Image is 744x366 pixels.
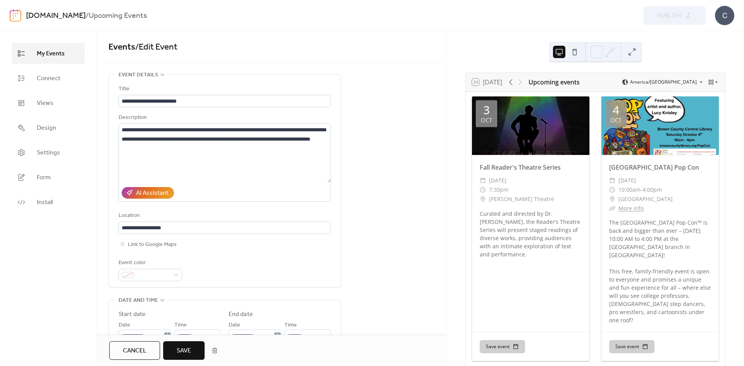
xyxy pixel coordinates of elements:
span: Date and time [119,296,158,305]
div: Oct [610,117,622,123]
div: ​ [609,185,615,194]
a: Connect [12,68,85,89]
div: Event color [119,258,181,268]
span: Connect [37,74,60,83]
div: 4 [613,104,619,116]
span: Date [229,321,240,330]
span: [DATE] [489,176,506,185]
a: [DOMAIN_NAME] [26,9,86,23]
div: Curated and directed by Dr. [PERSON_NAME], the Reader’s Theatre Series will present staged readin... [472,210,589,258]
div: Oct [481,117,492,123]
div: Title [119,84,329,94]
div: C [715,6,734,25]
span: Views [37,99,53,108]
button: Cancel [109,341,160,360]
b: Upcoming Events [89,9,147,23]
div: AI Assistant [136,189,169,198]
div: ​ [609,194,615,204]
span: My Events [37,49,65,58]
div: ​ [609,204,615,213]
div: ​ [480,194,486,204]
span: Save [177,346,191,356]
span: - [641,185,642,194]
span: / Edit Event [135,39,177,56]
span: 7:30pm [489,185,508,194]
div: The [GEOGRAPHIC_DATA] Pop Con™ is back and bigger than ever – [DATE] 10:00 AM to 4:00 PM at the [... [601,218,719,324]
a: Install [12,192,85,213]
span: [PERSON_NAME] Theatre [489,194,554,204]
a: Views [12,93,85,113]
a: My Events [12,43,85,64]
span: Event details [119,70,158,80]
span: [GEOGRAPHIC_DATA] [618,194,673,204]
span: Settings [37,148,60,158]
button: AI Assistant [122,187,174,199]
button: Save event [609,340,654,353]
a: Design [12,117,85,138]
span: [DATE] [618,176,636,185]
a: Settings [12,142,85,163]
span: Form [37,173,51,182]
span: Time [284,321,297,330]
div: Description [119,113,329,122]
div: Location [119,211,329,220]
span: America/[GEOGRAPHIC_DATA] [630,80,697,84]
button: Save [163,341,205,360]
span: Design [37,124,56,133]
div: Upcoming events [529,77,580,87]
span: 4:00pm [642,185,662,194]
a: Events [108,39,135,56]
div: End date [229,310,253,319]
div: ​ [480,176,486,185]
a: Form [12,167,85,188]
span: Cancel [123,346,146,356]
a: [GEOGRAPHIC_DATA] Pop Con [609,163,699,172]
div: 3 [483,104,490,116]
span: Date [119,321,130,330]
span: Install [37,198,53,207]
button: Save event [480,340,525,353]
img: logo [10,9,21,22]
b: / [86,9,89,23]
span: Time [174,321,187,330]
div: Fall Reader's Theatre Series [472,163,589,172]
div: ​ [609,176,615,185]
span: 10:00am [618,185,641,194]
div: ​ [480,185,486,194]
a: More info [618,204,644,212]
div: Start date [119,310,146,319]
span: Link to Google Maps [128,240,177,249]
